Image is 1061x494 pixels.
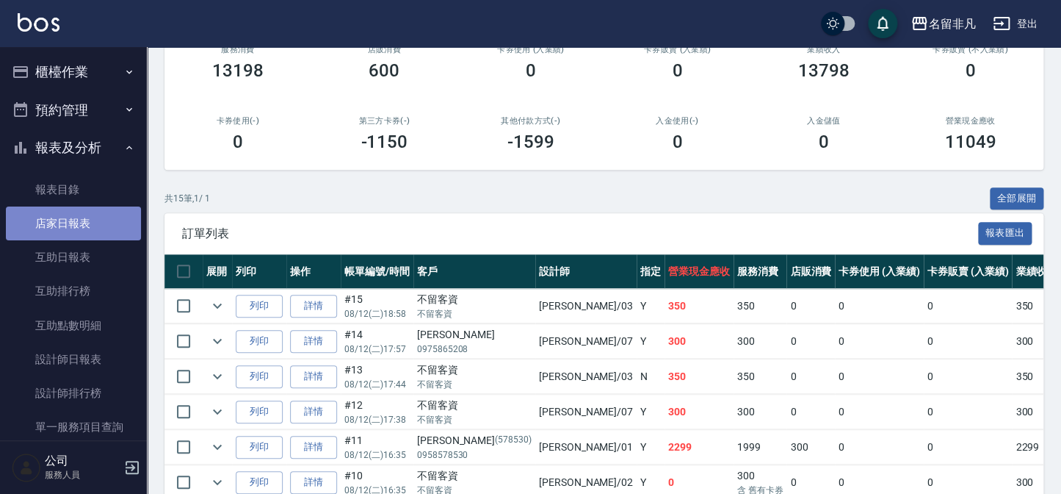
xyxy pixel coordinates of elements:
td: [PERSON_NAME] /03 [535,289,637,323]
th: 指定 [637,254,665,289]
button: 報表及分析 [6,129,141,167]
td: 0 [835,430,924,465]
th: 服務消費 [734,254,787,289]
div: [PERSON_NAME] [417,327,532,343]
button: 列印 [236,330,283,353]
td: 300 [1012,324,1060,359]
td: Y [637,395,665,429]
td: 0 [924,430,1013,465]
td: 300 [665,324,734,359]
h2: 第三方卡券(-) [329,116,441,126]
p: 不留客資 [417,378,532,391]
h3: 13798 [798,60,850,81]
h3: 0 [672,60,682,81]
h3: 0 [672,132,682,152]
button: 報表匯出 [978,222,1032,245]
p: 08/12 (二) 17:38 [344,413,410,426]
td: N [637,359,665,394]
p: 08/12 (二) 18:58 [344,307,410,321]
button: 登出 [987,10,1043,37]
th: 操作 [286,254,341,289]
h2: 其他付款方式(-) [475,116,587,126]
td: 300 [786,430,835,465]
td: 2299 [1012,430,1060,465]
th: 業績收入 [1012,254,1060,289]
a: 報表目錄 [6,173,141,207]
p: 共 15 筆, 1 / 1 [164,192,210,205]
td: 350 [665,289,734,323]
td: 0 [924,324,1013,359]
a: 詳情 [290,401,337,423]
h2: 店販消費 [329,45,441,54]
a: 設計師排行榜 [6,376,141,410]
button: 名留非凡 [905,9,981,39]
button: save [868,9,897,38]
button: expand row [206,295,228,317]
td: 1999 [734,430,787,465]
h2: 卡券販賣 (不入業績) [915,45,1026,54]
td: 2299 [665,430,734,465]
h3: 0 [965,60,975,81]
img: Person [12,453,41,482]
button: expand row [206,436,228,458]
h2: 業績收入 [768,45,880,54]
th: 營業現金應收 [665,254,734,289]
button: 全部展開 [990,187,1044,210]
h2: 入金儲值 [768,116,880,126]
td: #12 [341,395,413,429]
td: 0 [835,289,924,323]
td: 0 [786,359,835,394]
td: [PERSON_NAME] /03 [535,359,637,394]
td: [PERSON_NAME] /07 [535,324,637,359]
th: 帳單編號/時間 [341,254,413,289]
a: 報表匯出 [978,226,1032,240]
td: [PERSON_NAME] /07 [535,395,637,429]
a: 詳情 [290,365,337,388]
button: expand row [206,330,228,352]
h5: 公司 [45,454,120,468]
button: 列印 [236,365,283,388]
td: 0 [835,395,924,429]
td: 350 [734,289,787,323]
th: 卡券使用 (入業績) [835,254,924,289]
h2: 卡券使用(-) [182,116,294,126]
th: 設計師 [535,254,637,289]
h2: 營業現金應收 [915,116,1026,126]
div: 不留客資 [417,292,532,307]
p: 08/12 (二) 17:57 [344,343,410,356]
td: 0 [786,395,835,429]
a: 互助排行榜 [6,274,141,308]
h3: 服務消費 [182,45,294,54]
p: 不留客資 [417,307,532,321]
td: 350 [734,359,787,394]
button: 列印 [236,436,283,459]
td: 0 [924,359,1013,394]
div: [PERSON_NAME] [417,433,532,448]
td: 0 [924,289,1013,323]
th: 展開 [203,254,232,289]
div: 不留客資 [417,362,532,378]
h3: -1150 [361,132,408,152]
p: 0975865208 [417,343,532,356]
th: 卡券販賣 (入業績) [924,254,1013,289]
button: expand row [206,401,228,423]
a: 設計師日報表 [6,343,141,376]
td: 350 [1012,359,1060,394]
a: 詳情 [290,330,337,353]
td: 300 [734,395,787,429]
td: 300 [665,395,734,429]
td: Y [637,289,665,323]
a: 詳情 [290,295,337,318]
button: expand row [206,471,228,493]
button: 預約管理 [6,91,141,129]
p: 0958578530 [417,448,532,462]
h3: 13198 [212,60,264,81]
a: 單一服務項目查詢 [6,410,141,444]
div: 名留非凡 [928,15,975,33]
td: 300 [1012,395,1060,429]
button: 列印 [236,471,283,494]
p: 08/12 (二) 17:44 [344,378,410,391]
td: 350 [665,359,734,394]
p: 不留客資 [417,413,532,426]
a: 互助日報表 [6,240,141,274]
